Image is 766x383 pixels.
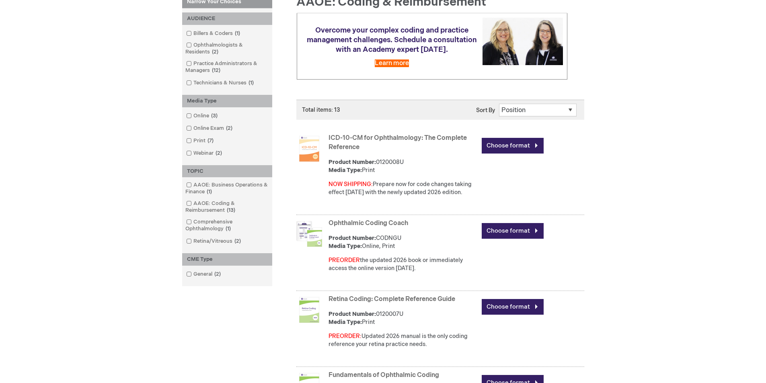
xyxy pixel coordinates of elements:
a: Ophthalmologists & Residents2 [184,41,270,56]
img: Schedule a consultation with an Academy expert today [483,18,563,65]
a: Print7 [184,137,217,145]
div: CME Type [182,253,272,266]
div: 0120007U Print [329,310,478,326]
a: Fundamentals of Ophthalmic Coding [329,371,439,379]
span: 1 [246,80,256,86]
div: Prepare now for code changes taking effect [DATE] with the newly updated 2026 edition. [329,180,478,197]
a: AAOE: Coding & Reimbursement13 [184,200,270,214]
div: Media Type [182,95,272,107]
a: Ophthalmic Coding Coach [329,219,408,227]
a: Online3 [184,112,221,120]
a: Online Exam2 [184,125,236,132]
span: 2 [210,49,220,55]
font: PREORDER: [329,333,361,340]
span: 13 [225,207,237,213]
a: Learn more [375,59,409,67]
div: the updated 2026 book or immediately access the online version [DATE]. [329,256,478,272]
a: Retina Coding: Complete Reference Guide [329,295,455,303]
strong: Product Number: [329,235,376,242]
a: Choose format [482,223,544,239]
p: Updated 2026 manual is the only coding reference your retina practice needs. [329,332,478,348]
div: CODNGU Online, Print [329,234,478,250]
span: 1 [224,225,233,232]
span: Overcome your complex coding and practice management challenges. Schedule a consultation with an ... [307,26,477,54]
label: Sort By [476,107,495,114]
strong: Product Number: [329,159,376,166]
span: 12 [210,67,222,74]
a: Choose format [482,299,544,315]
a: ICD-10-CM for Ophthalmology: The Complete Reference [329,134,467,151]
a: Technicians & Nurses1 [184,79,257,87]
strong: Media Type: [329,319,362,326]
a: Choose format [482,138,544,154]
div: AUDIENCE [182,12,272,25]
span: 2 [224,125,234,131]
a: Webinar2 [184,150,225,157]
a: General2 [184,270,224,278]
a: Practice Administrators & Managers12 [184,60,270,74]
span: 2 [214,150,224,156]
span: 1 [233,30,242,37]
img: ICD-10-CM for Ophthalmology: The Complete Reference [296,136,322,162]
a: Comprehensive Ophthalmology1 [184,218,270,233]
span: 3 [209,113,220,119]
a: AAOE: Business Operations & Finance1 [184,181,270,196]
strong: Media Type: [329,167,362,174]
font: PREORDER [329,257,360,264]
span: 1 [205,188,214,195]
span: 2 [212,271,223,277]
strong: Product Number: [329,311,376,317]
span: 2 [232,238,243,244]
a: Billers & Coders1 [184,30,243,37]
a: Retina/Vitreous2 [184,238,244,245]
span: 7 [205,137,216,144]
div: 0120008U Print [329,158,478,174]
strong: Media Type: [329,243,362,250]
span: Total items: 13 [302,107,340,113]
div: TOPIC [182,165,272,178]
font: NOW SHIPPING: [329,181,373,188]
img: Retina Coding: Complete Reference Guide [296,297,322,323]
img: Ophthalmic Coding Coach [296,221,322,247]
